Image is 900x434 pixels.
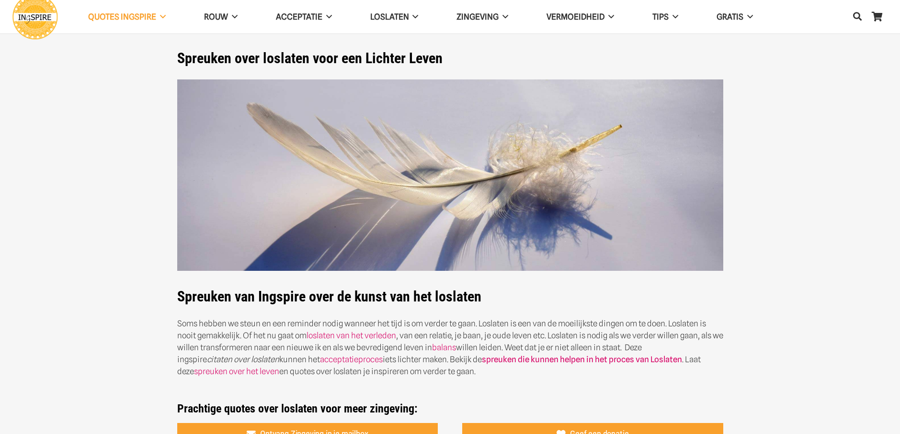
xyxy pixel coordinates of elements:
[370,12,409,22] span: Loslaten
[207,355,279,364] em: citaten over loslaten
[604,12,614,21] span: VERMOEIDHEID Menu
[499,12,508,21] span: Zingeving Menu
[482,355,682,364] a: spreuken die kunnen helpen in het proces van Loslaten
[204,12,228,22] span: ROUW
[177,402,418,415] strong: Prachtige quotes over loslaten voor meer zingeving:
[437,5,527,29] a: ZingevingZingeving Menu
[322,12,332,21] span: Acceptatie Menu
[527,5,633,29] a: VERMOEIDHEIDVERMOEIDHEID Menu
[185,5,257,29] a: ROUWROUW Menu
[717,12,743,22] span: GRATIS
[547,12,604,22] span: VERMOEIDHEID
[409,12,419,21] span: Loslaten Menu
[456,12,499,22] span: Zingeving
[194,367,279,376] a: spreuken over het leven
[177,288,481,305] strong: Spreuken van Ingspire over de kunst van het loslaten
[228,12,238,21] span: ROUW Menu
[257,5,351,29] a: AcceptatieAcceptatie Menu
[177,79,723,271] img: Lichter Leven met deze prachtige spreuken over Loslaten - kijk op ingspire.nl
[697,5,772,29] a: GRATISGRATIS Menu
[177,50,723,67] h1: Spreuken over loslaten voor een Lichter Leven
[177,318,723,378] p: Soms hebben we steun en een reminder nodig wanneer het tijd is om verder te gaan. Loslaten is een...
[276,12,322,22] span: Acceptatie
[633,5,697,29] a: TIPSTIPS Menu
[652,12,669,22] span: TIPS
[848,5,867,28] a: Zoeken
[307,331,396,340] a: loslaten van het verleden
[432,343,456,352] a: balans
[743,12,753,21] span: GRATIS Menu
[669,12,678,21] span: TIPS Menu
[88,12,156,22] span: QUOTES INGSPIRE
[320,355,383,364] a: acceptatieproces
[156,12,166,21] span: QUOTES INGSPIRE Menu
[69,5,185,29] a: QUOTES INGSPIREQUOTES INGSPIRE Menu
[351,5,438,29] a: LoslatenLoslaten Menu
